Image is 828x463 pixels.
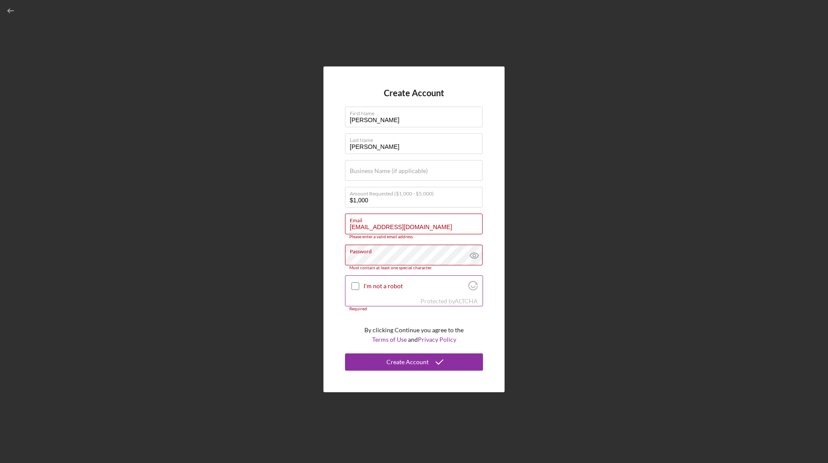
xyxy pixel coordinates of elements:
[455,297,478,305] a: Visit Altcha.org
[345,306,483,312] div: Required
[350,167,428,174] label: Business Name (if applicable)
[350,107,483,117] label: First Name
[468,284,478,292] a: Visit Altcha.org
[350,214,483,224] label: Email
[350,245,483,255] label: Password
[372,336,407,343] a: Terms of Use
[386,353,429,371] div: Create Account
[418,336,456,343] a: Privacy Policy
[350,134,483,143] label: Last Name
[384,88,444,98] h4: Create Account
[420,298,478,305] div: Protected by
[345,265,483,271] div: Must contain at least one special character.
[364,325,464,345] p: By clicking Continue you agree to the and
[350,187,483,197] label: Amount Requested ($1,000 - $5,000)
[345,234,483,239] div: Please enter a valid email address.
[345,353,483,371] button: Create Account
[364,283,466,290] label: I'm not a robot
